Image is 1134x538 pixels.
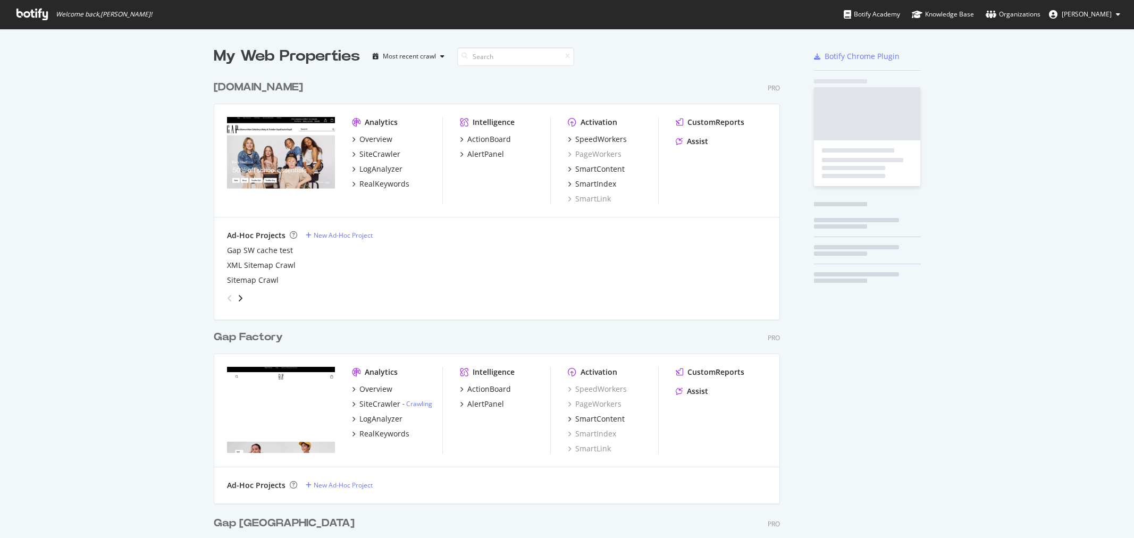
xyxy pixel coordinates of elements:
a: SmartIndex [568,179,616,189]
a: Crawling [406,399,432,408]
div: Ad-Hoc Projects [227,230,285,241]
div: AlertPanel [467,149,504,159]
a: Gap Factory [214,330,287,345]
div: Overview [359,384,392,394]
div: angle-left [223,290,237,307]
div: Intelligence [473,117,515,128]
div: LogAnalyzer [359,414,402,424]
div: SmartContent [575,164,625,174]
div: Assist [687,136,708,147]
a: SmartIndex [568,428,616,439]
div: Gap [GEOGRAPHIC_DATA] [214,516,355,531]
a: ActionBoard [460,134,511,145]
a: Gap SW cache test [227,245,293,256]
a: RealKeywords [352,428,409,439]
div: Pro [768,83,780,93]
div: - [402,399,432,408]
a: Gap [GEOGRAPHIC_DATA] [214,516,359,531]
div: SpeedWorkers [575,134,627,145]
a: New Ad-Hoc Project [306,481,373,490]
div: ActionBoard [467,384,511,394]
div: CustomReports [687,367,744,377]
div: SmartContent [575,414,625,424]
div: RealKeywords [359,428,409,439]
div: Assist [687,386,708,397]
a: LogAnalyzer [352,414,402,424]
a: Overview [352,384,392,394]
div: ActionBoard [467,134,511,145]
a: Assist [676,386,708,397]
a: ActionBoard [460,384,511,394]
a: Botify Chrome Plugin [814,51,900,62]
div: Organizations [986,9,1040,20]
span: Natalie Bargas [1062,10,1112,19]
div: CustomReports [687,117,744,128]
div: Botify Academy [844,9,900,20]
a: SiteCrawler [352,149,400,159]
div: Pro [768,519,780,528]
a: SmartContent [568,164,625,174]
a: SmartLink [568,443,611,454]
div: Botify Chrome Plugin [825,51,900,62]
div: Most recent crawl [383,53,436,60]
div: angle-right [237,293,244,304]
div: LogAnalyzer [359,164,402,174]
div: Overview [359,134,392,145]
a: XML Sitemap Crawl [227,260,296,271]
a: LogAnalyzer [352,164,402,174]
a: CustomReports [676,367,744,377]
a: New Ad-Hoc Project [306,231,373,240]
a: RealKeywords [352,179,409,189]
a: SpeedWorkers [568,134,627,145]
div: Knowledge Base [912,9,974,20]
div: New Ad-Hoc Project [314,231,373,240]
a: PageWorkers [568,399,621,409]
input: Search [457,47,574,66]
button: Most recent crawl [368,48,449,65]
a: SpeedWorkers [568,384,627,394]
a: SmartLink [568,194,611,204]
span: Welcome back, [PERSON_NAME] ! [56,10,152,19]
img: Gap.com [227,117,335,203]
div: SiteCrawler [359,149,400,159]
div: Gap Factory [214,330,283,345]
button: [PERSON_NAME] [1040,6,1129,23]
div: Analytics [365,117,398,128]
div: Pro [768,333,780,342]
div: Activation [581,367,617,377]
div: Intelligence [473,367,515,377]
div: RealKeywords [359,179,409,189]
a: PageWorkers [568,149,621,159]
div: SmartIndex [575,179,616,189]
a: SiteCrawler- Crawling [352,399,432,409]
a: CustomReports [676,117,744,128]
a: SmartContent [568,414,625,424]
div: SiteCrawler [359,399,400,409]
div: Ad-Hoc Projects [227,480,285,491]
a: AlertPanel [460,149,504,159]
img: Gapfactory.com [227,367,335,453]
a: Sitemap Crawl [227,275,279,285]
div: My Web Properties [214,46,360,67]
div: [DOMAIN_NAME] [214,80,303,95]
div: AlertPanel [467,399,504,409]
div: Activation [581,117,617,128]
a: [DOMAIN_NAME] [214,80,307,95]
a: AlertPanel [460,399,504,409]
div: Analytics [365,367,398,377]
div: New Ad-Hoc Project [314,481,373,490]
a: Overview [352,134,392,145]
a: Assist [676,136,708,147]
